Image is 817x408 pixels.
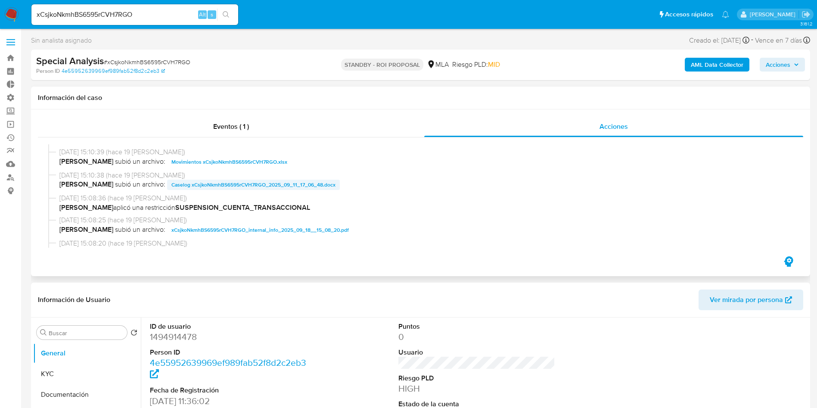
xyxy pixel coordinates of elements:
span: s [211,10,213,19]
div: Creado el: [DATE] [689,34,749,46]
dt: Fecha de Registración [150,386,307,395]
button: Ver mirada por persona [699,290,803,310]
button: KYC [33,364,141,384]
p: STANDBY - ROI PROPOSAL [341,59,423,71]
b: Person ID [36,67,60,75]
button: Volver al orden por defecto [130,329,137,339]
dt: ID de usuario [150,322,307,331]
button: Documentación [33,384,141,405]
dd: 0 [398,331,556,343]
span: Riesgo PLD: [452,60,500,69]
span: MID [488,59,500,69]
dd: 1494914478 [150,331,307,343]
button: AML Data Collector [685,58,749,72]
b: AML Data Collector [691,58,743,72]
dd: HIGH [398,383,556,395]
span: Vence en 7 días [755,36,802,45]
span: Ver mirada por persona [710,290,783,310]
span: Acciones [600,121,628,131]
button: Acciones [760,58,805,72]
p: gustavo.deseta@mercadolibre.com [750,10,798,19]
button: Buscar [40,329,47,336]
span: - [751,34,753,46]
dt: Person ID [150,348,307,357]
span: Accesos rápidos [665,10,713,19]
h1: Información del caso [38,93,803,102]
dt: Riesgo PLD [398,374,556,383]
input: Buscar [49,329,124,337]
a: Salir [801,10,811,19]
span: Sin analista asignado [31,36,92,45]
dt: Usuario [398,348,556,357]
span: Alt [199,10,206,19]
a: Notificaciones [722,11,729,18]
a: 4e55952639969ef989fab52f8d2c2eb3 [62,67,165,75]
span: # xCsjkoNkmhBS6595rCVH7RGO [104,58,190,66]
button: General [33,343,141,364]
h1: Información de Usuario [38,296,110,304]
a: 4e55952639969ef989fab52f8d2c2eb3 [150,356,306,381]
dt: Puntos [398,322,556,331]
input: Buscar usuario o caso... [31,9,238,20]
button: search-icon [217,9,235,21]
span: Eventos ( 1 ) [213,121,249,131]
dd: [DATE] 11:36:02 [150,395,307,407]
b: Special Analysis [36,54,104,68]
span: Acciones [766,58,790,72]
div: MLA [427,60,449,69]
